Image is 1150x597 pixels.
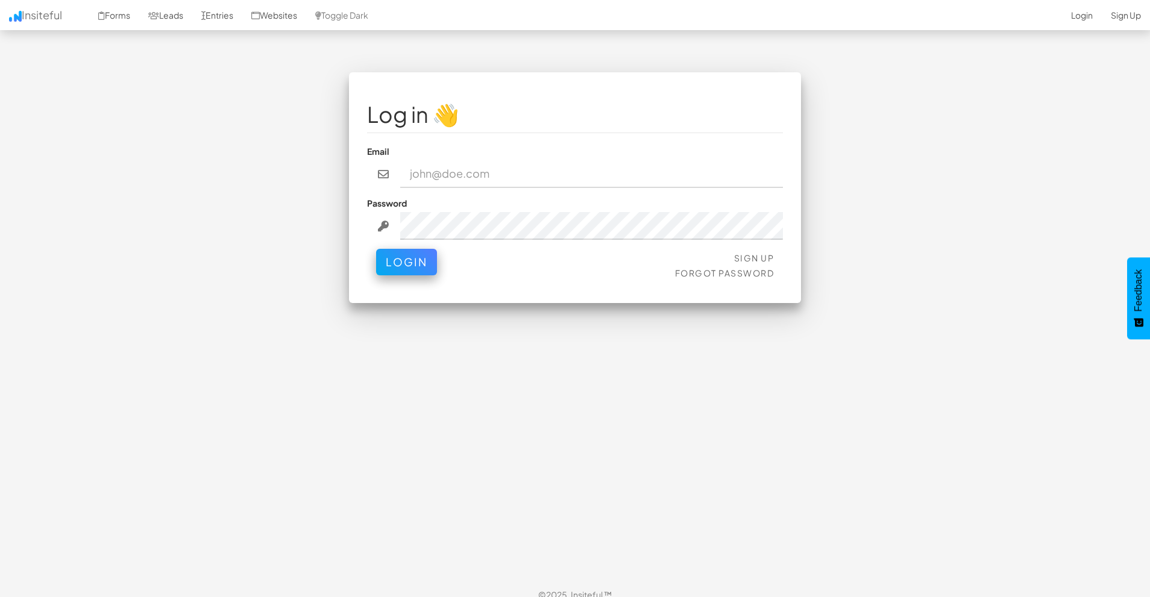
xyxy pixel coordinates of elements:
input: john@doe.com [400,160,784,188]
a: Forgot Password [675,267,775,278]
a: Sign Up [734,252,775,263]
label: Password [367,197,407,209]
img: icon.png [9,11,22,22]
span: Feedback [1133,269,1144,311]
button: Feedback - Show survey [1127,257,1150,339]
button: Login [376,249,437,275]
h1: Log in 👋 [367,102,783,127]
label: Email [367,145,389,157]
